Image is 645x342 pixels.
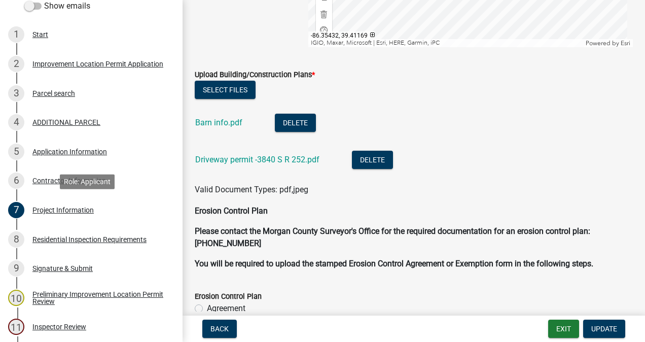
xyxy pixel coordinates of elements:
[8,319,24,335] div: 11
[32,31,48,38] div: Start
[195,118,242,127] a: Barn info.pdf
[8,56,24,72] div: 2
[275,119,316,128] wm-modal-confirm: Delete Document
[591,325,617,333] span: Update
[8,85,24,101] div: 3
[8,26,24,43] div: 1
[8,173,24,189] div: 6
[8,144,24,160] div: 5
[195,259,593,268] strong: You will be required to upload the stamped Erosion Control Agreement or Exemption form in the fol...
[275,114,316,132] button: Delete
[32,177,106,184] div: Contractor Information
[583,39,633,47] div: Powered by
[308,39,584,47] div: IGIO, Maxar, Microsoft | Esri, HERE, Garmin, iPC
[32,236,147,243] div: Residential Inspection Requirements
[621,40,630,47] a: Esri
[32,323,86,330] div: Inspector Review
[8,202,24,218] div: 7
[195,72,315,79] label: Upload Building/Construction Plans
[32,60,163,67] div: Improvement Location Permit Application
[352,156,393,165] wm-modal-confirm: Delete Document
[583,320,625,338] button: Update
[195,226,590,248] strong: Please contact the Morgan County Surveyor's Office for the required documentation for an erosion ...
[210,325,229,333] span: Back
[32,207,94,214] div: Project Information
[202,320,237,338] button: Back
[195,81,256,99] button: Select files
[60,174,115,189] div: Role: Applicant
[8,231,24,248] div: 8
[207,302,245,315] label: Agreement
[352,151,393,169] button: Delete
[8,290,24,306] div: 10
[195,185,308,194] span: Valid Document Types: pdf,jpeg
[8,114,24,130] div: 4
[8,260,24,277] div: 9
[32,90,75,97] div: Parcel search
[195,206,268,216] strong: Erosion Control Plan
[32,291,166,305] div: Preliminary Improvement Location Permit Review
[195,155,319,164] a: Driveway permit -3840 S R 252.pdf
[32,265,93,272] div: Signature & Submit
[32,148,107,155] div: Application Information
[32,119,100,126] div: ADDITIONAL PARCEL
[548,320,579,338] button: Exit
[195,293,262,300] label: Erosion Control Plan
